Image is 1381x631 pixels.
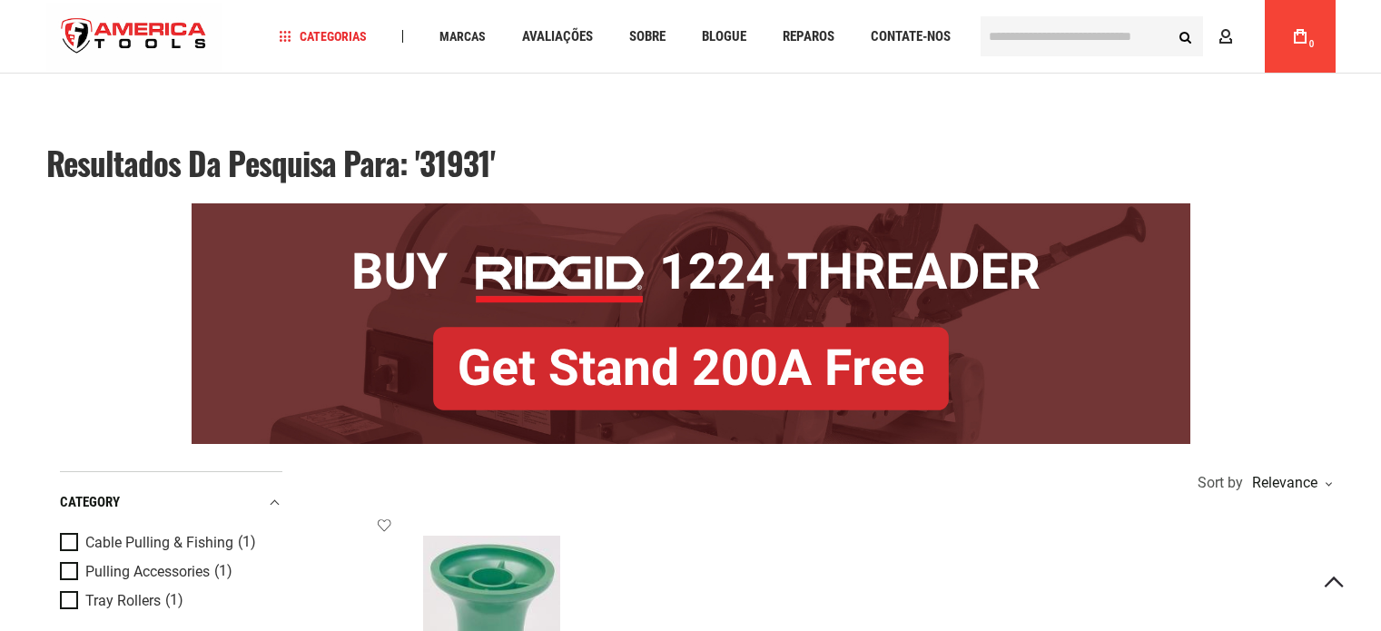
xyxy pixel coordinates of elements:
[60,562,278,582] a: Pulling Accessories (1)
[300,29,367,44] font: Categorias
[85,564,210,580] span: Pulling Accessories
[46,3,222,71] img: Ferramentas América
[85,535,233,551] span: Cable Pulling & Fishing
[522,28,593,44] font: Avaliações
[629,28,666,44] font: Sobre
[46,139,495,186] font: Resultados da pesquisa para: '31931'
[1239,29,1280,44] font: Conta
[702,28,746,44] font: Blogue
[60,490,282,515] div: category
[774,25,843,49] a: Reparos
[271,25,375,49] a: Categorias
[60,591,278,611] a: Tray Rollers (1)
[431,25,494,49] a: Marcas
[1169,19,1203,54] button: Procurar
[60,533,278,553] a: Cable Pulling & Fishing (1)
[783,28,834,44] font: Reparos
[165,593,183,608] span: (1)
[871,28,951,44] font: Contate-nos
[1309,39,1315,49] font: 0
[621,25,674,49] a: Sobre
[514,25,601,49] a: Avaliações
[439,29,486,44] font: Marcas
[214,564,232,579] span: (1)
[694,25,755,49] a: Blogue
[192,203,1190,444] img: BOGO: Buy RIDGID® 1224 Threader, Get Stand 200A Free!
[1198,476,1243,490] span: Sort by
[1248,476,1331,490] div: Relevance
[863,25,959,49] a: Contate-nos
[192,203,1190,217] a: BOGO: Buy RIDGID® 1224 Threader, Get Stand 200A Free!
[238,535,256,550] span: (1)
[85,593,161,609] span: Tray Rollers
[46,3,222,71] a: logotipo da loja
